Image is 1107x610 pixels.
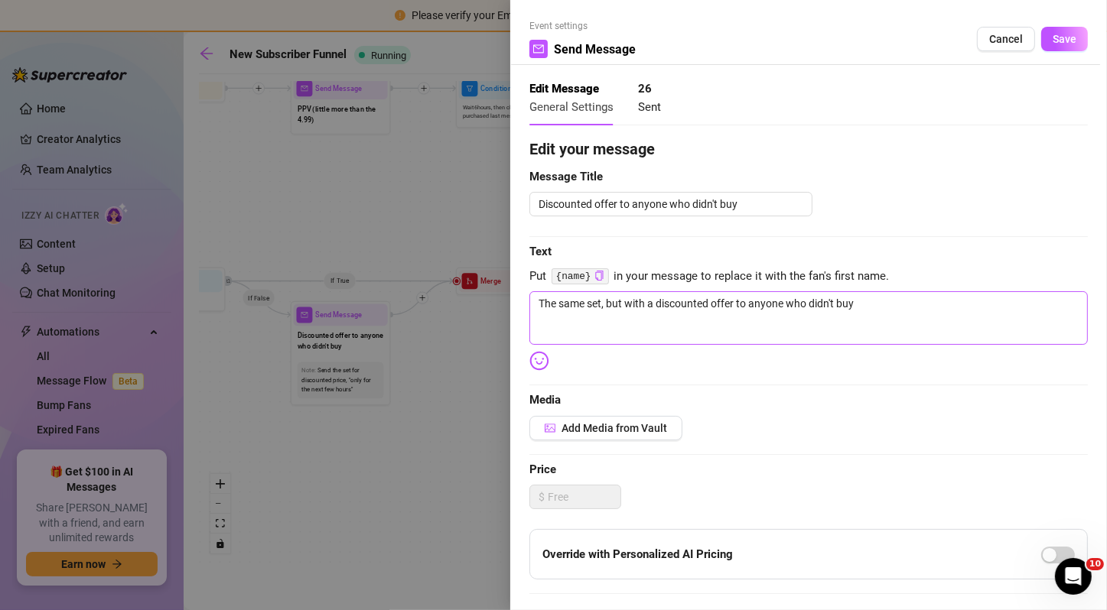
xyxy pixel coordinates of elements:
strong: Override with Personalized AI Pricing [542,547,733,561]
span: Cancel [989,33,1023,45]
span: Event settings [529,19,636,34]
strong: Edit your message [529,140,655,158]
button: Save [1041,27,1088,51]
iframe: Intercom live chat [1055,558,1092,595]
textarea: Discounted offer to anyone who didn't buy [529,192,812,216]
span: Put in your message to replace it with the fan's first name. [529,268,1088,286]
button: Cancel [977,27,1035,51]
span: General Settings [529,100,614,114]
img: svg%3e [529,351,549,371]
span: Add Media from Vault [562,422,667,434]
strong: Message Title [529,170,603,183]
textarea: The same set, but with a discounted offer to anyone who didn't buy [529,291,1088,345]
span: Sent [638,100,661,114]
span: copy [594,271,604,281]
button: Add Media from Vault [529,416,682,440]
span: mail [533,44,544,54]
code: {name} [552,268,609,284]
span: picture [545,423,555,433]
strong: Text [529,245,552,258]
input: Free [548,485,620,508]
strong: Price [529,462,556,476]
span: Send Message [554,40,636,59]
span: 10 [1086,558,1104,570]
span: Save [1053,33,1076,45]
strong: Media [529,393,561,407]
strong: Edit Message [529,82,599,96]
strong: 26 [638,82,652,96]
button: Click to Copy [594,271,604,282]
